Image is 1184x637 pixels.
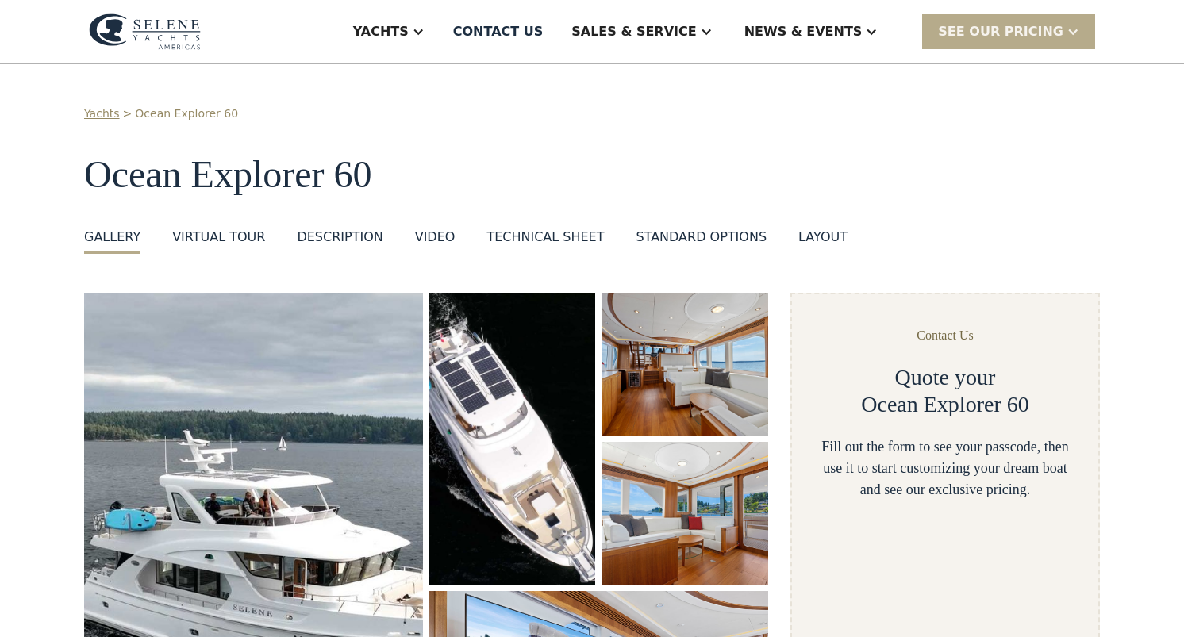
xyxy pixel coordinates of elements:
a: open lightbox [429,293,595,585]
div: VIDEO [415,228,456,247]
h2: Ocean Explorer 60 [861,391,1028,418]
div: News & EVENTS [744,22,863,41]
a: layout [798,228,848,254]
a: VIRTUAL TOUR [172,228,265,254]
a: open lightbox [602,293,768,436]
div: DESCRIPTION [297,228,382,247]
div: Fill out the form to see your passcode, then use it to start customizing your dream boat and see ... [817,436,1073,501]
h2: Quote your [895,364,996,391]
a: GALLERY [84,228,140,254]
div: > [123,106,133,122]
div: SEE Our Pricing [922,14,1095,48]
div: Contact US [453,22,544,41]
div: Technical sheet [486,228,604,247]
a: open lightbox [602,442,768,585]
div: VIRTUAL TOUR [172,228,265,247]
a: Ocean Explorer 60 [135,106,238,122]
div: GALLERY [84,228,140,247]
div: Contact Us [917,326,974,345]
div: SEE Our Pricing [938,22,1063,41]
a: standard options [636,228,767,254]
a: VIDEO [415,228,456,254]
h1: Ocean Explorer 60 [84,154,1100,196]
div: layout [798,228,848,247]
div: Sales & Service [571,22,696,41]
div: Yachts [353,22,409,41]
a: Yachts [84,106,120,122]
div: standard options [636,228,767,247]
a: Technical sheet [486,228,604,254]
img: logo [89,13,201,50]
a: DESCRIPTION [297,228,382,254]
